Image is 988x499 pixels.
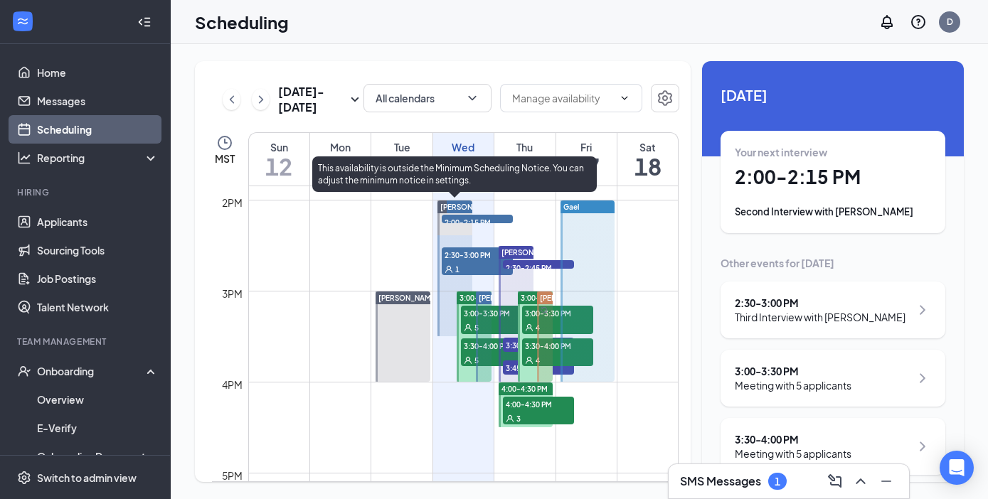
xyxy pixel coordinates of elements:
[223,89,240,110] button: ChevronLeft
[433,140,494,154] div: Wed
[219,377,245,392] div: 4pm
[735,432,851,446] div: 3:30 - 4:00 PM
[657,90,674,107] svg: Settings
[563,203,579,211] span: Gael
[735,296,905,310] div: 2:30 - 3:00 PM
[442,215,513,229] span: 2:00-2:15 PM
[216,134,233,151] svg: Clock
[521,293,567,303] span: 3:00-4:00 PM
[735,446,851,461] div: Meeting with 5 applicants
[947,16,953,28] div: D
[494,133,555,186] a: October 16, 2025
[440,203,500,211] span: [PERSON_NAME]
[433,154,494,178] h1: 15
[137,15,152,29] svg: Collapse
[37,293,159,321] a: Talent Network
[852,473,869,490] svg: ChevronUp
[363,84,492,112] button: All calendarsChevronDown
[479,294,538,302] span: [PERSON_NAME]
[556,154,617,178] h1: 17
[310,140,371,154] div: Mon
[37,414,159,442] a: E-Verify
[503,338,574,352] span: 3:30-3:45 PM
[512,90,613,106] input: Manage availability
[17,336,156,348] div: Team Management
[506,414,514,423] svg: User
[461,306,532,320] span: 3:00-3:30 PM
[16,14,30,28] svg: WorkstreamLogo
[735,378,851,392] div: Meeting with 5 applicants
[540,294,600,302] span: [PERSON_NAME]
[878,14,896,31] svg: Notifications
[651,84,679,112] button: Settings
[37,236,159,264] a: Sourcing Tools
[278,84,346,115] h3: [DATE] - [DATE]
[914,370,931,387] svg: ChevronRight
[445,265,453,274] svg: User
[219,286,245,301] div: 3pm
[617,154,678,178] h1: 18
[219,468,245,483] div: 5pm
[37,151,159,165] div: Reporting
[617,133,678,186] a: October 18, 2025
[37,115,159,144] a: Scheduling
[461,338,532,353] span: 3:30-4:00 PM
[37,58,159,87] a: Home
[346,91,363,108] svg: SmallChevronDown
[878,473,895,490] svg: Minimize
[501,384,548,394] span: 4:00-4:30 PM
[522,306,593,320] span: 3:00-3:30 PM
[371,140,432,154] div: Tue
[254,91,268,108] svg: ChevronRight
[849,470,872,493] button: ChevronUp
[310,154,371,178] h1: 13
[735,165,931,189] h1: 2:00 - 2:15 PM
[501,248,561,257] span: [PERSON_NAME]
[219,195,245,210] div: 2pm
[371,154,432,178] h1: 14
[378,294,438,302] span: [PERSON_NAME]
[249,140,309,154] div: Sun
[516,414,521,424] span: 3
[914,301,931,318] svg: ChevronRight
[494,140,555,154] div: Thu
[310,133,371,186] a: October 13, 2025
[617,140,678,154] div: Sat
[721,84,945,106] span: [DATE]
[735,205,931,219] div: Second Interview with [PERSON_NAME]
[17,151,31,165] svg: Analysis
[910,14,927,31] svg: QuestionInfo
[619,92,630,104] svg: ChevronDown
[225,91,239,108] svg: ChevronLeft
[775,476,780,488] div: 1
[680,473,761,489] h3: SMS Messages
[522,338,593,353] span: 3:30-4:00 PM
[37,264,159,293] a: Job Postings
[541,306,548,313] svg: Sync
[252,89,270,110] button: ChevronRight
[556,140,617,154] div: Fri
[17,471,31,485] svg: Settings
[37,364,147,378] div: Onboarding
[556,133,617,186] a: October 17, 2025
[940,451,974,485] div: Open Intercom Messenger
[17,186,156,198] div: Hiring
[464,356,472,365] svg: User
[735,364,851,378] div: 3:00 - 3:30 PM
[875,470,898,493] button: Minimize
[37,442,159,471] a: Onboarding Documents
[249,133,309,186] a: October 12, 2025
[651,84,679,115] a: Settings
[824,470,846,493] button: ComposeMessage
[914,438,931,455] svg: ChevronRight
[195,10,289,34] h1: Scheduling
[735,310,905,324] div: Third Interview with [PERSON_NAME]
[525,323,533,332] svg: User
[735,145,931,159] div: Your next interview
[37,208,159,236] a: Applicants
[525,356,533,365] svg: User
[503,397,574,411] span: 4:00-4:30 PM
[460,293,506,303] span: 3:00-4:00 PM
[721,256,945,270] div: Other events for [DATE]
[37,87,159,115] a: Messages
